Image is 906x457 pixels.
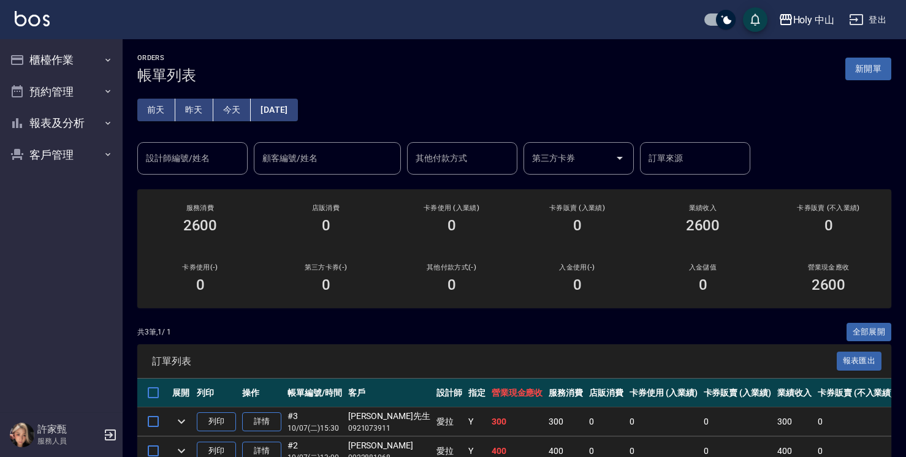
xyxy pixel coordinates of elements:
a: 新開單 [845,62,891,74]
th: 展開 [169,379,194,407]
img: Logo [15,11,50,26]
div: Holy 中山 [793,12,835,28]
th: 卡券使用 (入業績) [626,379,701,407]
th: 卡券販賣 (不入業績) [815,379,897,407]
th: 設計師 [433,379,465,407]
h2: 入金儲值 [655,263,751,271]
div: [PERSON_NAME]先生 [348,410,430,423]
h3: 0 [447,217,456,234]
th: 業績收入 [774,379,815,407]
button: 今天 [213,99,251,121]
h3: 0 [824,217,833,234]
p: 服務人員 [37,436,100,447]
td: 0 [626,407,701,436]
h3: 0 [322,276,330,293]
h3: 0 [573,217,582,234]
button: 預約管理 [5,76,118,108]
th: 帳單編號/時間 [284,379,345,407]
button: [DATE] [251,99,297,121]
th: 列印 [194,379,239,407]
th: 店販消費 [586,379,626,407]
p: 共 3 筆, 1 / 1 [137,327,171,338]
th: 營業現金應收 [489,379,546,407]
button: 前天 [137,99,175,121]
h5: 許家甄 [37,423,100,436]
th: 服務消費 [546,379,586,407]
button: Open [610,148,630,168]
a: 報表匯出 [837,355,882,366]
h3: 帳單列表 [137,67,196,84]
th: 操作 [239,379,284,407]
h3: 0 [447,276,456,293]
h2: 業績收入 [655,204,751,212]
td: 0 [701,407,775,436]
h2: 其他付款方式(-) [403,263,500,271]
td: Y [465,407,489,436]
button: expand row [172,412,191,431]
button: 登出 [844,9,891,31]
span: 訂單列表 [152,355,837,368]
th: 客戶 [345,379,433,407]
button: 昨天 [175,99,213,121]
td: 300 [774,407,815,436]
h2: 卡券使用 (入業績) [403,204,500,212]
h3: 0 [322,217,330,234]
img: Person [10,423,34,447]
h2: 卡券使用(-) [152,263,248,271]
h3: 0 [196,276,205,293]
th: 卡券販賣 (入業績) [701,379,775,407]
td: 300 [546,407,586,436]
h2: 入金使用(-) [529,263,625,271]
p: 0921073911 [348,423,430,434]
h2: 店販消費 [278,204,374,212]
h3: 2600 [686,217,720,234]
h2: ORDERS [137,54,196,62]
h3: 0 [699,276,707,293]
h2: 營業現金應收 [780,263,877,271]
h3: 服務消費 [152,204,248,212]
h3: 2600 [812,276,846,293]
h2: 卡券販賣 (入業績) [529,204,625,212]
button: 客戶管理 [5,139,118,171]
h3: 2600 [183,217,218,234]
td: 0 [815,407,897,436]
button: save [743,7,767,32]
td: 300 [489,407,546,436]
button: Holy 中山 [774,7,840,32]
button: 報表及分析 [5,107,118,139]
td: #3 [284,407,345,436]
h2: 第三方卡券(-) [278,263,374,271]
td: 愛拉 [433,407,465,436]
button: 新開單 [845,58,891,80]
p: 10/07 (二) 15:30 [287,423,342,434]
button: 櫃檯作業 [5,44,118,76]
h2: 卡券販賣 (不入業績) [780,204,877,212]
td: 0 [586,407,626,436]
th: 指定 [465,379,489,407]
a: 詳情 [242,412,281,431]
h3: 0 [573,276,582,293]
div: [PERSON_NAME] [348,439,430,452]
button: 全部展開 [847,323,892,342]
button: 列印 [197,412,236,431]
button: 報表匯出 [837,352,882,371]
